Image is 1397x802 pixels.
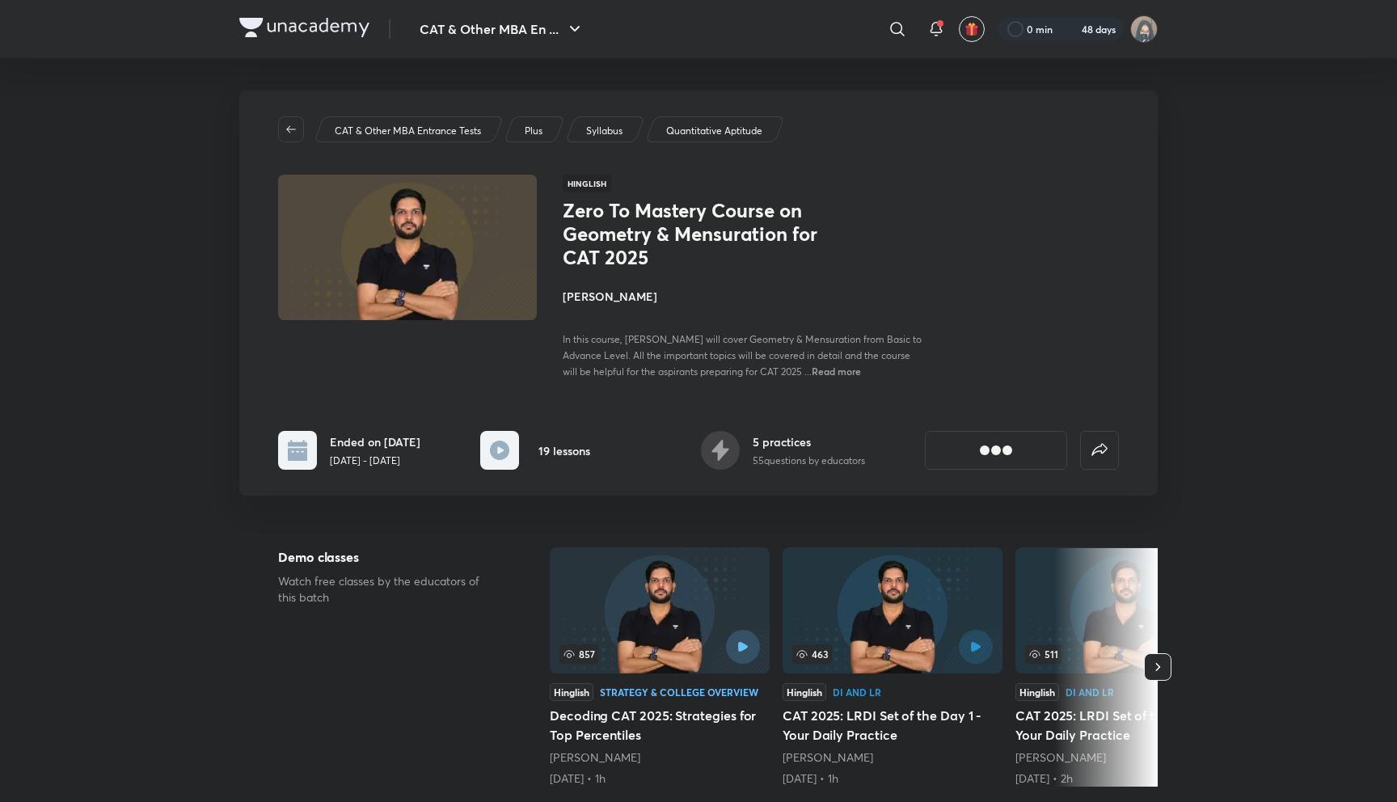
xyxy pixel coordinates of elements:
a: Quantitative Aptitude [664,124,766,138]
span: Read more [812,365,861,378]
a: [PERSON_NAME] [550,749,640,765]
img: streak [1062,21,1078,37]
a: Decoding CAT 2025: Strategies for Top Percentiles [550,547,770,787]
p: Plus [525,124,542,138]
a: Company Logo [239,18,369,41]
a: 857HinglishStrategy & College OverviewDecoding CAT 2025: Strategies for Top Percentiles[PERSON_NA... [550,547,770,787]
div: Hinglish [1015,683,1059,701]
div: 9th May • 2h [1015,770,1235,787]
a: [PERSON_NAME] [1015,749,1106,765]
div: 19th Apr • 1h [550,770,770,787]
h6: 19 lessons [538,442,590,459]
button: [object Object] [925,431,1067,470]
img: Company Logo [239,18,369,37]
span: 463 [792,644,832,664]
img: avatar [964,22,979,36]
span: 511 [1025,644,1061,664]
div: 6th May • 1h [783,770,1002,787]
div: Ravi Kumar [1015,749,1235,766]
h5: Demo classes [278,547,498,567]
button: CAT & Other MBA En ... [410,13,594,45]
img: Thumbnail [276,173,539,322]
h6: Ended on [DATE] [330,433,420,450]
h4: [PERSON_NAME] [563,288,925,305]
div: Hinglish [783,683,826,701]
a: Syllabus [584,124,626,138]
div: DI and LR [833,687,881,697]
h1: Zero To Mastery Course on Geometry & Mensuration for CAT 2025 [563,199,827,268]
h5: CAT 2025: LRDI Set of the Day 2 - Your Daily Practice [1015,706,1235,745]
a: CAT 2025: LRDI Set of the Day 1 - Your Daily Practice [783,547,1002,787]
button: avatar [959,16,985,42]
p: [DATE] - [DATE] [330,454,420,468]
img: Jarul Jangid [1130,15,1158,43]
div: Ravi Kumar [550,749,770,766]
p: 55 questions by educators [753,454,865,468]
a: Plus [522,124,546,138]
p: Quantitative Aptitude [666,124,762,138]
h5: CAT 2025: LRDI Set of the Day 1 - Your Daily Practice [783,706,1002,745]
a: 463HinglishDI and LRCAT 2025: LRDI Set of the Day 1 - Your Daily Practice[PERSON_NAME][DATE] • 1h [783,547,1002,787]
a: CAT & Other MBA Entrance Tests [332,124,484,138]
p: Syllabus [586,124,623,138]
span: 857 [559,644,598,664]
span: Hinglish [563,175,611,192]
div: Ravi Kumar [783,749,1002,766]
h5: Decoding CAT 2025: Strategies for Top Percentiles [550,706,770,745]
a: 511HinglishDI and LRCAT 2025: LRDI Set of the Day 2 - Your Daily Practice[PERSON_NAME][DATE] • 2h [1015,547,1235,787]
a: [PERSON_NAME] [783,749,873,765]
h6: 5 practices [753,433,865,450]
p: CAT & Other MBA Entrance Tests [335,124,481,138]
p: Watch free classes by the educators of this batch [278,573,498,606]
button: false [1080,431,1119,470]
div: Strategy & College Overview [600,687,758,697]
a: CAT 2025: LRDI Set of the Day 2 - Your Daily Practice [1015,547,1235,787]
span: In this course, [PERSON_NAME] will cover Geometry & Mensuration from Basic to Advance Level. All ... [563,333,922,378]
div: Hinglish [550,683,593,701]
